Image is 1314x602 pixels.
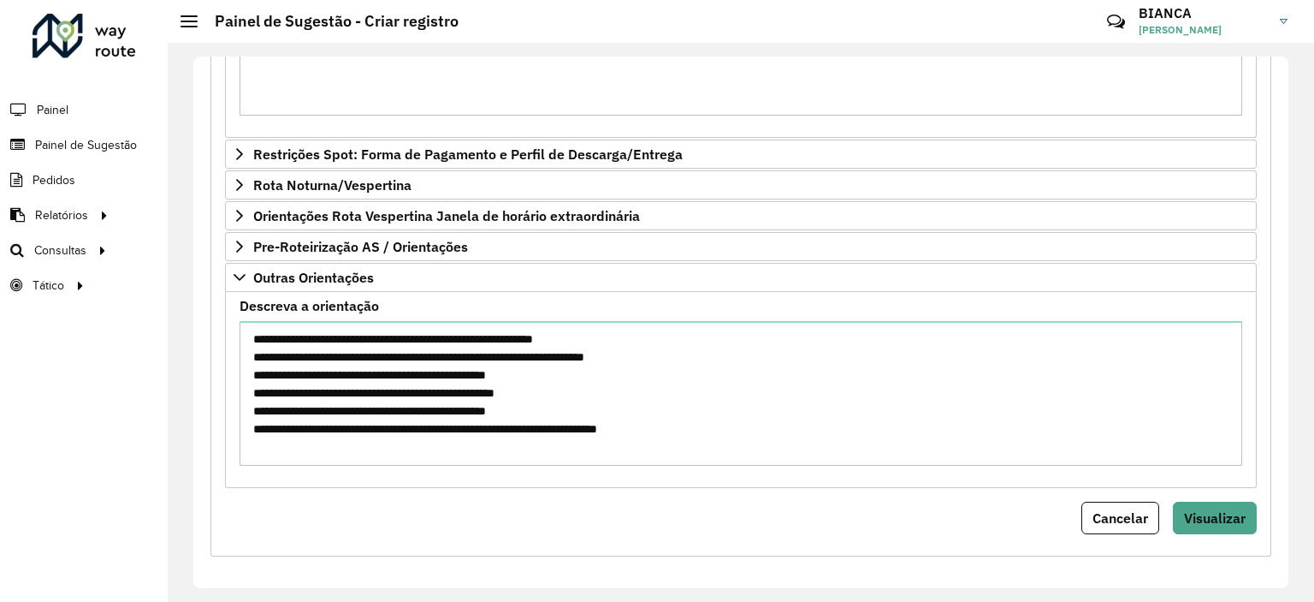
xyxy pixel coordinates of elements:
[35,136,137,154] span: Painel de Sugestão
[253,147,683,161] span: Restrições Spot: Forma de Pagamento e Perfil de Descarga/Entrega
[37,101,68,119] span: Painel
[1098,3,1134,40] a: Contato Rápido
[225,201,1257,230] a: Orientações Rota Vespertina Janela de horário extraordinária
[253,271,374,284] span: Outras Orientações
[225,263,1257,292] a: Outras Orientações
[1139,22,1267,38] span: [PERSON_NAME]
[253,209,640,223] span: Orientações Rota Vespertina Janela de horário extraordinária
[1139,5,1267,21] h3: BIANCA
[225,232,1257,261] a: Pre-Roteirização AS / Orientações
[240,295,379,316] label: Descreva a orientação
[1173,502,1257,534] button: Visualizar
[1081,502,1159,534] button: Cancelar
[198,12,459,31] h2: Painel de Sugestão - Criar registro
[253,178,411,192] span: Rota Noturna/Vespertina
[225,292,1257,488] div: Outras Orientações
[33,171,75,189] span: Pedidos
[33,277,64,295] span: Tático
[1184,510,1246,527] span: Visualizar
[1092,510,1148,527] span: Cancelar
[35,206,88,224] span: Relatórios
[34,241,86,259] span: Consultas
[253,240,468,253] span: Pre-Roteirização AS / Orientações
[225,140,1257,169] a: Restrições Spot: Forma de Pagamento e Perfil de Descarga/Entrega
[225,170,1257,200] a: Rota Noturna/Vespertina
